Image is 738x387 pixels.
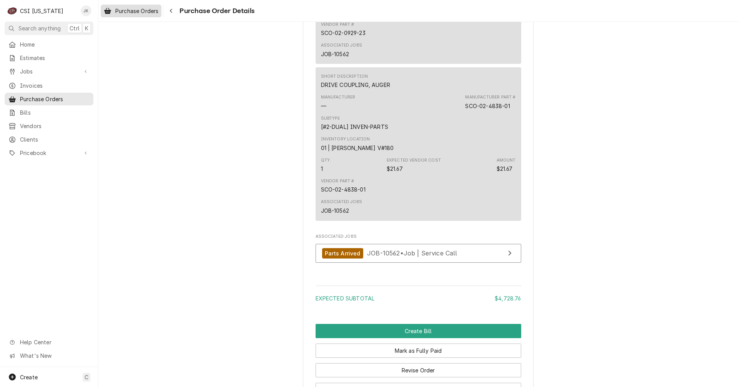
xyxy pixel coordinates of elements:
div: Quantity [321,157,331,173]
div: JOB-10562 [321,50,349,58]
div: Inventory Location [321,144,394,152]
div: Expected Vendor Cost [387,157,441,173]
div: Subtype [321,115,388,131]
div: Subtype [321,115,340,122]
button: Navigate back [165,5,177,17]
div: CSI Kentucky's Avatar [7,5,18,16]
span: Help Center [20,338,89,346]
div: Button Group Row [316,324,521,338]
a: Go to Help Center [5,336,93,349]
div: Inventory Location [321,136,394,152]
span: Estimates [20,54,90,62]
div: $4,728.76 [495,294,521,302]
div: CSI [US_STATE] [20,7,63,15]
span: Create [20,374,38,380]
div: Short Description [321,81,390,89]
span: Search anything [18,24,61,32]
span: JOB-10562 • Job | Service Call [367,249,457,257]
a: Purchase Orders [5,93,93,105]
div: JOB-10562 [321,207,349,215]
span: Invoices [20,82,90,90]
div: Part Number [465,102,510,110]
div: Associated Jobs [321,42,362,48]
button: Search anythingCtrlK [5,22,93,35]
span: Purchase Orders [20,95,90,103]
div: Manufacturer [321,102,326,110]
div: Vendor Part # [321,178,354,184]
a: Go to Jobs [5,65,93,78]
span: Expected Subtotal [316,295,375,302]
a: Clients [5,133,93,146]
a: Bills [5,106,93,119]
span: Home [20,40,90,48]
div: Associated Jobs [321,199,362,205]
div: Subtype [321,123,388,131]
div: Inventory Location [321,136,370,142]
div: Jeff Kuehl's Avatar [81,5,91,16]
div: Amount Summary [316,283,521,308]
div: Expected Vendor Cost [387,165,403,173]
div: Vendor Part # [321,22,354,28]
div: Amount [497,165,513,173]
div: Manufacturer Part # [465,94,515,100]
a: Purchase Orders [101,5,161,17]
div: Expected Vendor Cost [387,157,441,163]
div: Line Item [316,67,521,220]
a: Go to Pricebook [5,147,93,159]
div: Parts Arrived [322,248,363,259]
span: C [85,373,88,381]
div: Qty. [321,157,331,163]
div: Short Description [321,73,390,89]
div: Subtotal [316,294,521,302]
button: Mark as Fully Paid [316,344,521,358]
span: Pricebook [20,149,78,157]
div: Part Number [465,94,515,110]
div: Button Group Row [316,358,521,377]
button: Create Bill [316,324,521,338]
a: Home [5,38,93,51]
span: What's New [20,352,89,360]
span: Jobs [20,67,78,75]
div: SCO-02-4838-01 [321,185,366,193]
span: K [85,24,88,32]
div: Button Group Row [316,338,521,358]
span: Associated Jobs [316,234,521,240]
button: Revise Order [316,363,521,377]
span: Ctrl [70,24,80,32]
div: Manufacturer [321,94,356,110]
span: Purchase Order Details [177,6,254,16]
div: Manufacturer [321,94,356,100]
a: Go to What's New [5,349,93,362]
div: Short Description [321,73,368,80]
div: Quantity [321,165,323,173]
div: SCO-02-0929-23 [321,29,366,37]
span: Bills [20,108,90,117]
span: Vendors [20,122,90,130]
a: Vendors [5,120,93,132]
div: Amount [497,157,516,173]
span: Clients [20,135,90,143]
div: Amount [497,157,516,163]
a: Invoices [5,79,93,92]
a: Estimates [5,52,93,64]
div: Associated Jobs [316,234,521,267]
div: C [7,5,18,16]
span: Purchase Orders [115,7,158,15]
a: View Job [316,244,521,263]
div: JK [81,5,91,16]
